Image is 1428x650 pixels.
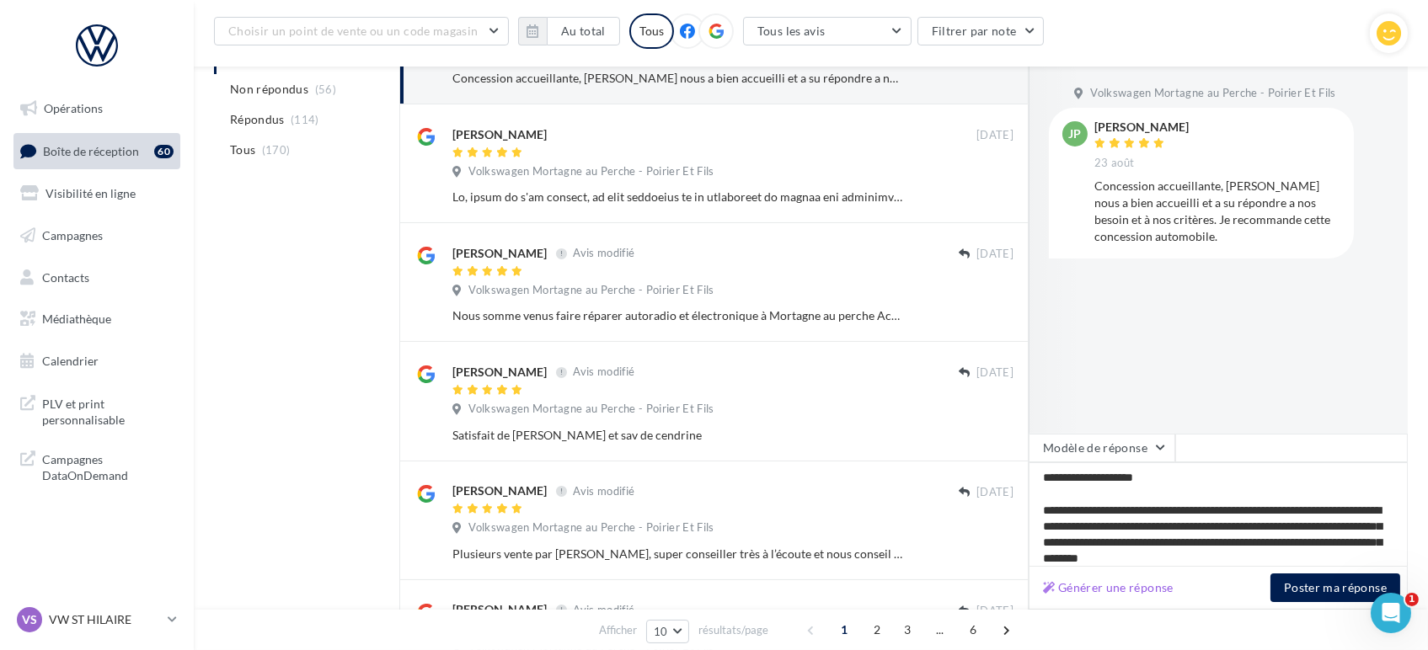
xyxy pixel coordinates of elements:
[960,616,987,643] span: 6
[573,365,634,379] span: Avis modifié
[42,354,99,368] span: Calendrier
[452,546,904,562] div: Plusieurs vente par [PERSON_NAME], super conseiller très à l’écoute et nous conseil beaucoup de c...
[452,364,547,381] div: [PERSON_NAME]
[230,81,308,98] span: Non répondus
[1405,593,1419,606] span: 1
[646,620,689,643] button: 10
[10,441,184,491] a: Campagnes DataOnDemand
[1094,156,1134,171] span: 23 août
[452,126,547,143] div: [PERSON_NAME]
[452,601,547,618] div: [PERSON_NAME]
[291,113,319,126] span: (114)
[10,344,184,379] a: Calendrier
[1094,178,1340,245] div: Concession accueillante, [PERSON_NAME] nous a bien accueilli et a su répondre a nos besoin et à n...
[452,189,904,205] div: Lo, ipsum do s'am consect, ad elit seddoeius te in utlaboreet do magnaa eni adminimven qui nostru...
[452,245,547,262] div: [PERSON_NAME]
[757,24,826,38] span: Tous les avis
[10,386,184,435] a: PLV et print personnalisable
[864,616,890,643] span: 2
[452,427,904,444] div: Satisfait de [PERSON_NAME] et sav de cendrine
[44,101,103,115] span: Opérations
[743,17,912,45] button: Tous les avis
[1371,593,1411,633] iframe: Intercom live chat
[154,145,174,158] div: 60
[10,260,184,296] a: Contacts
[468,283,714,298] span: Volkswagen Mortagne au Perche - Poirier Et Fils
[654,625,668,638] span: 10
[468,402,714,417] span: Volkswagen Mortagne au Perche - Poirier Et Fils
[917,17,1045,45] button: Filtrer par note
[42,312,111,326] span: Médiathèque
[573,603,634,616] span: Avis modifié
[468,164,714,179] span: Volkswagen Mortagne au Perche - Poirier Et Fils
[10,133,184,169] a: Boîte de réception60
[10,218,184,253] a: Campagnes
[42,228,103,242] span: Campagnes
[831,616,858,643] span: 1
[452,70,904,87] div: Concession accueillante, [PERSON_NAME] nous a bien accueilli et a su répondre a nos besoin et à n...
[894,616,921,643] span: 3
[976,128,1014,143] span: [DATE]
[976,604,1014,619] span: [DATE]
[42,448,174,484] span: Campagnes DataOnDemand
[599,622,637,638] span: Afficher
[1270,573,1400,602] button: Poster ma réponse
[228,24,478,38] span: Choisir un point de vente ou un code magasin
[1036,578,1180,598] button: Générer une réponse
[49,611,161,628] p: VW ST HILAIRE
[976,247,1014,262] span: [DATE]
[452,482,547,499] div: [PERSON_NAME]
[22,611,37,628] span: VS
[10,91,184,126] a: Opérations
[230,111,285,128] span: Répondus
[1069,125,1082,142] span: JP
[976,485,1014,500] span: [DATE]
[10,176,184,211] a: Visibilité en ligne
[13,604,180,636] a: VS VW ST HILAIRE
[547,17,620,45] button: Au total
[1029,434,1175,462] button: Modèle de réponse
[230,141,255,158] span: Tous
[573,247,634,260] span: Avis modifié
[45,186,136,200] span: Visibilité en ligne
[698,622,768,638] span: résultats/page
[976,365,1014,381] span: [DATE]
[927,616,954,643] span: ...
[43,143,139,157] span: Boîte de réception
[1094,121,1189,133] div: [PERSON_NAME]
[214,17,509,45] button: Choisir un point de vente ou un code magasin
[452,307,904,324] div: Nous somme venus faire réparer autoradio et électronique à Mortagne au perche Accueil de [PERSON_...
[315,83,336,96] span: (56)
[468,520,714,535] span: Volkswagen Mortagne au Perche - Poirier Et Fils
[262,143,291,157] span: (170)
[518,17,620,45] button: Au total
[573,484,634,498] span: Avis modifié
[42,269,89,284] span: Contacts
[10,301,184,337] a: Médiathèque
[629,13,674,49] div: Tous
[42,392,174,429] span: PLV et print personnalisable
[1090,86,1335,101] span: Volkswagen Mortagne au Perche - Poirier Et Fils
